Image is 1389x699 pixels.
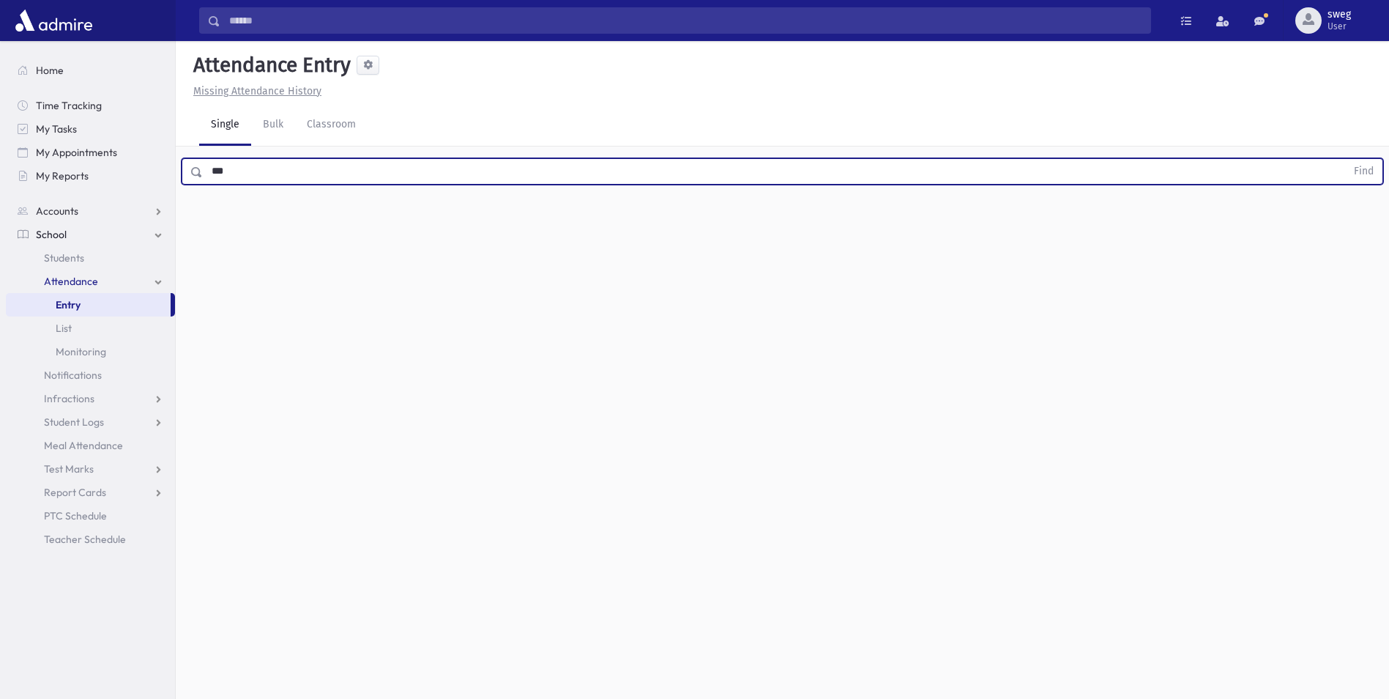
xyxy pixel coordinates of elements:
a: PTC Schedule [6,504,175,528]
span: Home [36,64,64,77]
span: Notifications [44,369,102,382]
span: Student Logs [44,415,104,429]
a: Classroom [295,105,368,146]
span: Infractions [44,392,94,405]
span: Test Marks [44,462,94,476]
a: Student Logs [6,410,175,434]
a: Entry [6,293,171,317]
a: Time Tracking [6,94,175,117]
span: List [56,322,72,335]
span: PTC Schedule [44,509,107,522]
a: Bulk [251,105,295,146]
a: Missing Attendance History [187,85,321,97]
span: School [36,228,67,241]
span: Report Cards [44,486,106,499]
u: Missing Attendance History [193,85,321,97]
span: Entry [56,298,81,311]
a: School [6,223,175,246]
span: Meal Attendance [44,439,123,452]
a: My Reports [6,164,175,188]
h5: Attendance Entry [187,53,351,78]
input: Search [220,7,1150,34]
a: Accounts [6,199,175,223]
span: Teacher Schedule [44,533,126,546]
span: Time Tracking [36,99,102,112]
span: My Reports [36,169,89,182]
a: My Appointments [6,141,175,164]
a: Attendance [6,270,175,293]
span: Monitoring [56,345,106,358]
a: Home [6,59,175,82]
a: Monitoring [6,340,175,363]
span: Attendance [44,275,98,288]
a: Infractions [6,387,175,410]
a: Teacher Schedule [6,528,175,551]
a: My Tasks [6,117,175,141]
span: Accounts [36,204,78,218]
span: Students [44,251,84,265]
span: sweg [1327,9,1351,21]
a: Notifications [6,363,175,387]
a: Test Marks [6,457,175,481]
img: AdmirePro [12,6,96,35]
a: List [6,317,175,340]
span: User [1327,21,1351,32]
a: Single [199,105,251,146]
span: My Appointments [36,146,117,159]
span: My Tasks [36,122,77,136]
button: Find [1345,159,1382,184]
a: Students [6,246,175,270]
a: Meal Attendance [6,434,175,457]
a: Report Cards [6,481,175,504]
